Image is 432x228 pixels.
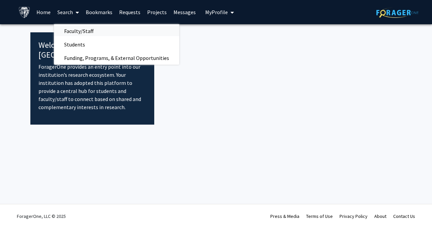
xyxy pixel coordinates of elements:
a: Funding, Programs, & External Opportunities [54,53,179,63]
p: ForagerOne provides an entry point into our institution’s research ecosystem. Your institution ha... [38,63,146,111]
span: Faculty/Staff [54,24,104,38]
h4: Welcome to [GEOGRAPHIC_DATA] [38,40,146,60]
a: Requests [116,0,144,24]
img: ForagerOne Logo [376,7,418,18]
span: My Profile [205,9,228,15]
div: ForagerOne, LLC © 2025 [17,204,66,228]
iframe: Chat [5,198,29,223]
span: Students [54,38,95,51]
a: Press & Media [270,213,299,219]
a: Messages [170,0,199,24]
a: Terms of Use [306,213,333,219]
a: About [374,213,386,219]
span: Funding, Programs, & External Opportunities [54,51,179,65]
a: Home [33,0,54,24]
a: Privacy Policy [340,213,368,219]
a: Students [54,39,179,50]
a: Projects [144,0,170,24]
a: Contact Us [393,213,415,219]
a: Bookmarks [82,0,116,24]
img: Johns Hopkins University Logo [19,6,30,18]
a: Search [54,0,82,24]
a: Faculty/Staff [54,26,179,36]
